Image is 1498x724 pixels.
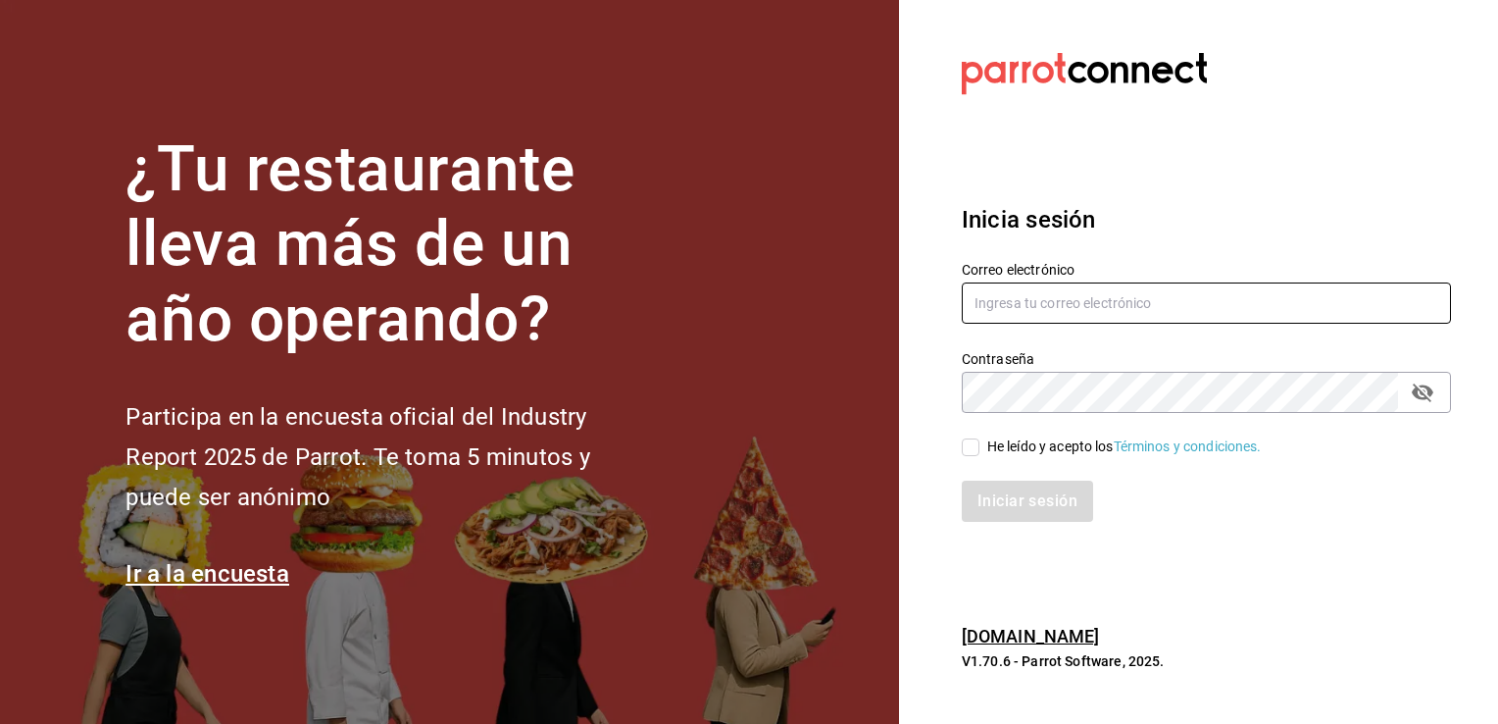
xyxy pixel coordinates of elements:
[962,202,1451,237] h3: Inicia sesión
[125,397,655,517] h2: Participa en la encuesta oficial del Industry Report 2025 de Parrot. Te toma 5 minutos y puede se...
[125,132,655,358] h1: ¿Tu restaurante lleva más de un año operando?
[962,283,1451,324] input: Ingresa tu correo electrónico
[987,437,1262,457] div: He leído y acepto los
[1406,376,1439,409] button: passwordField
[962,351,1451,365] label: Contraseña
[962,262,1451,276] label: Correo electrónico
[1114,439,1262,454] a: Términos y condiciones.
[962,626,1100,646] a: [DOMAIN_NAME]
[125,560,289,588] a: Ir a la encuesta
[962,651,1451,671] p: V1.70.6 - Parrot Software, 2025.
